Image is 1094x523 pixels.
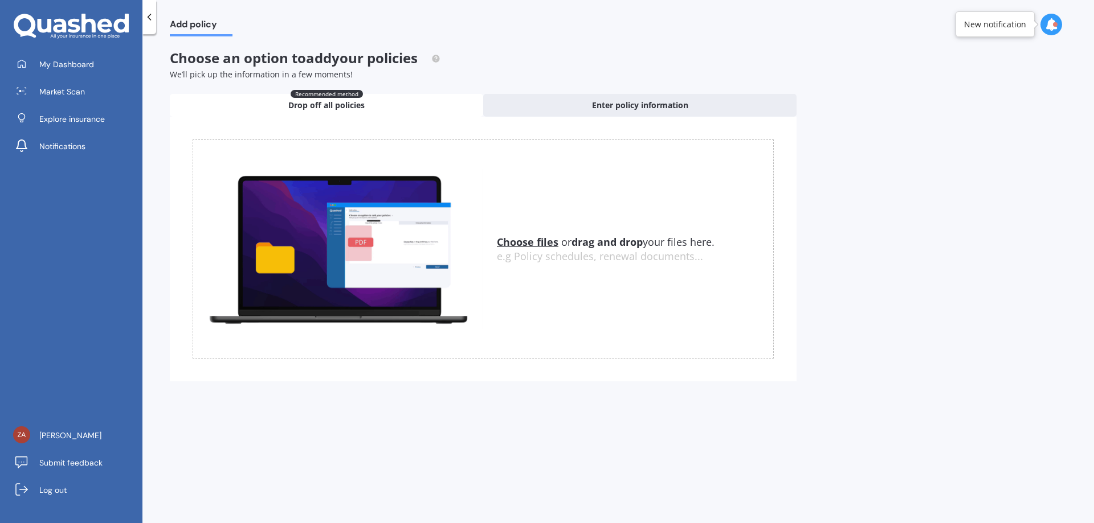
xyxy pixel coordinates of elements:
span: or your files here. [497,235,715,249]
span: Log out [39,484,67,496]
span: Drop off all policies [288,100,365,111]
span: Choose an option [170,48,440,67]
a: Market Scan [9,80,142,103]
a: [PERSON_NAME] [9,424,142,447]
span: We’ll pick up the information in a few moments! [170,69,353,80]
a: Log out [9,479,142,501]
span: to add your policies [292,48,418,67]
span: Submit feedback [39,457,103,468]
span: Recommended method [291,90,363,98]
span: Add policy [170,19,232,34]
a: Notifications [9,135,142,158]
span: My Dashboard [39,59,94,70]
span: [PERSON_NAME] [39,430,101,441]
span: Enter policy information [592,100,688,111]
div: e.g Policy schedules, renewal documents... [497,250,773,263]
a: Submit feedback [9,451,142,474]
span: Notifications [39,141,85,152]
img: upload.de96410c8ce839c3fdd5.gif [193,169,483,329]
span: Market Scan [39,86,85,97]
img: abbd4ceb0dda5257527a394eb9d0c1ea [13,426,30,443]
u: Choose files [497,235,558,249]
span: Explore insurance [39,113,105,125]
b: drag and drop [572,235,643,249]
div: New notification [964,19,1026,30]
a: My Dashboard [9,53,142,76]
a: Explore insurance [9,108,142,130]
